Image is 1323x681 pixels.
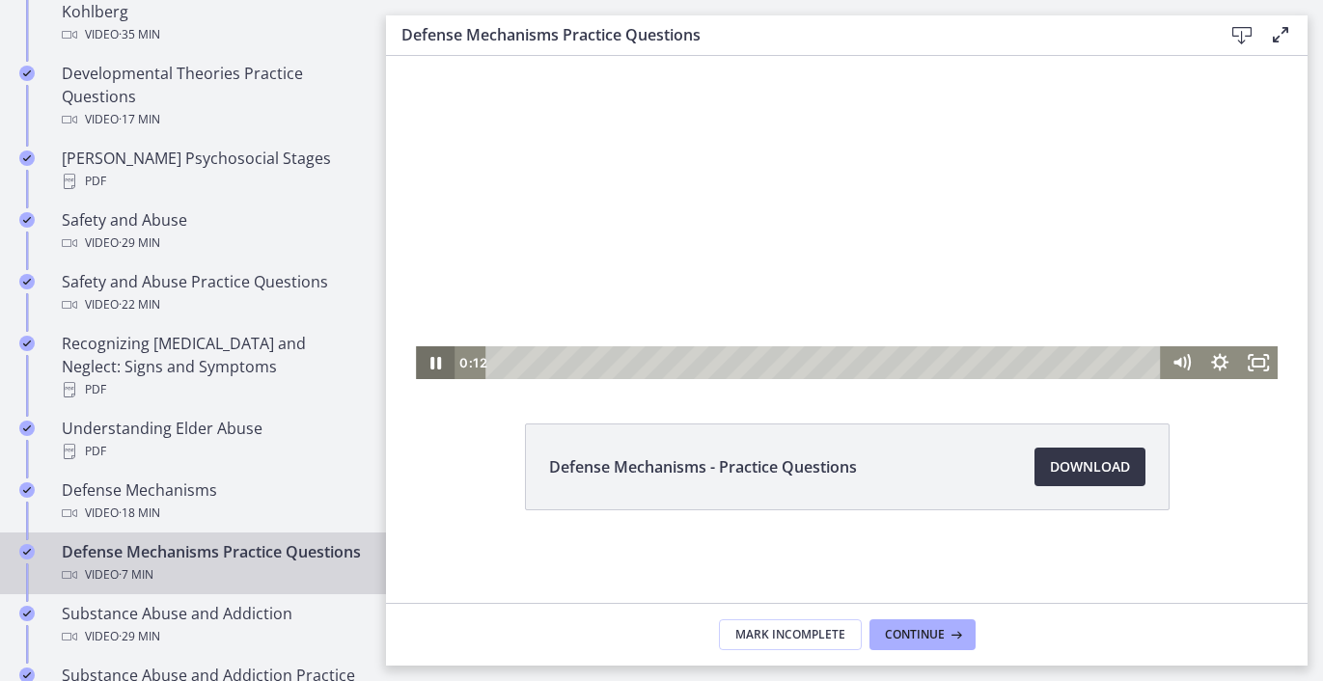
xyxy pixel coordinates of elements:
[62,602,363,648] div: Substance Abuse and Addiction
[19,212,35,228] i: Completed
[19,606,35,621] i: Completed
[62,332,363,401] div: Recognizing [MEDICAL_DATA] and Neglect: Signs and Symptoms
[401,23,1192,46] h3: Defense Mechanisms Practice Questions
[119,293,160,316] span: · 22 min
[119,502,160,525] span: · 18 min
[19,66,35,81] i: Completed
[119,23,160,46] span: · 35 min
[719,619,862,650] button: Mark Incomplete
[885,627,945,642] span: Continue
[1050,455,1130,478] span: Download
[62,232,363,255] div: Video
[62,625,363,648] div: Video
[1034,448,1145,486] a: Download
[119,232,160,255] span: · 29 min
[119,625,160,648] span: · 29 min
[62,563,363,586] div: Video
[19,421,35,436] i: Completed
[62,378,363,401] div: PDF
[119,563,153,586] span: · 7 min
[62,540,363,586] div: Defense Mechanisms Practice Questions
[19,544,35,559] i: Completed
[19,336,35,351] i: Completed
[62,23,363,46] div: Video
[62,170,363,193] div: PDF
[62,62,363,131] div: Developmental Theories Practice Questions
[19,482,35,498] i: Completed
[62,502,363,525] div: Video
[62,478,363,525] div: Defense Mechanisms
[62,440,363,463] div: PDF
[62,270,363,316] div: Safety and Abuse Practice Questions
[869,619,976,650] button: Continue
[119,108,160,131] span: · 17 min
[62,293,363,316] div: Video
[19,150,35,166] i: Completed
[549,455,857,478] span: Defense Mechanisms - Practice Questions
[62,108,363,131] div: Video
[62,417,363,463] div: Understanding Elder Abuse
[62,208,363,255] div: Safety and Abuse
[19,274,35,289] i: Completed
[62,147,363,193] div: [PERSON_NAME] Psychosocial Stages
[735,627,845,642] span: Mark Incomplete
